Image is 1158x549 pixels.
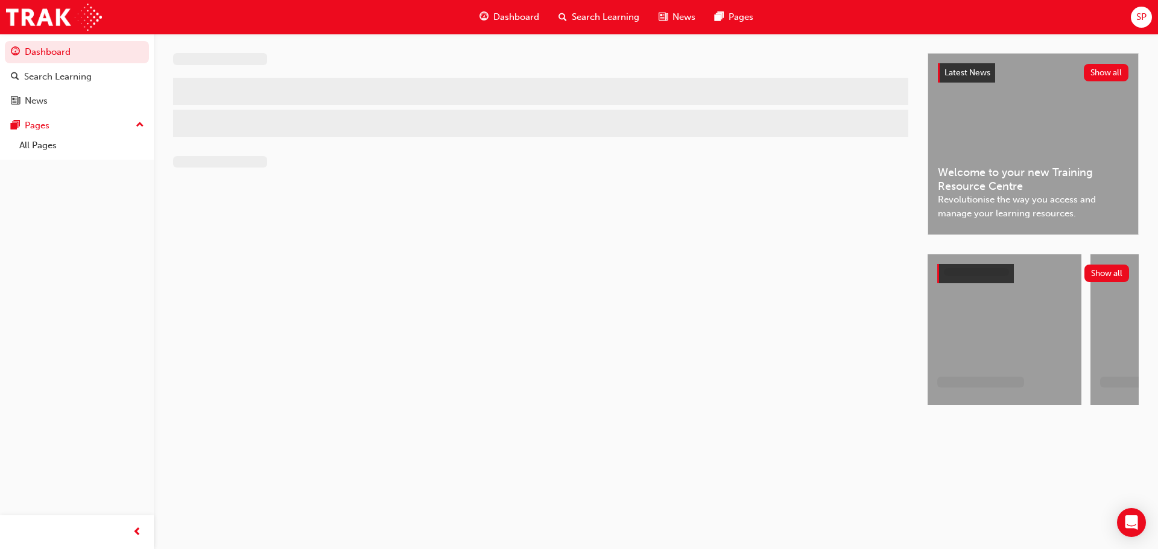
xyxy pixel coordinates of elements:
[715,10,724,25] span: pages-icon
[649,5,705,30] a: news-iconNews
[937,264,1129,283] a: Show all
[5,41,149,63] a: Dashboard
[11,96,20,107] span: news-icon
[5,115,149,137] button: Pages
[549,5,649,30] a: search-iconSearch Learning
[133,525,142,540] span: prev-icon
[11,72,19,83] span: search-icon
[5,39,149,115] button: DashboardSearch LearningNews
[729,10,753,24] span: Pages
[928,53,1139,235] a: Latest NewsShow allWelcome to your new Training Resource CentreRevolutionise the way you access a...
[659,10,668,25] span: news-icon
[136,118,144,133] span: up-icon
[572,10,639,24] span: Search Learning
[1084,64,1129,81] button: Show all
[11,47,20,58] span: guage-icon
[705,5,763,30] a: pages-iconPages
[1117,508,1146,537] div: Open Intercom Messenger
[944,67,990,78] span: Latest News
[558,10,567,25] span: search-icon
[938,63,1128,83] a: Latest NewsShow all
[938,193,1128,220] span: Revolutionise the way you access and manage your learning resources.
[25,94,48,108] div: News
[479,10,489,25] span: guage-icon
[1084,265,1130,282] button: Show all
[5,66,149,88] a: Search Learning
[11,121,20,131] span: pages-icon
[25,119,49,133] div: Pages
[6,4,102,31] img: Trak
[24,70,92,84] div: Search Learning
[470,5,549,30] a: guage-iconDashboard
[14,136,149,155] a: All Pages
[1131,7,1152,28] button: SP
[938,166,1128,193] span: Welcome to your new Training Resource Centre
[493,10,539,24] span: Dashboard
[1136,10,1147,24] span: SP
[5,90,149,112] a: News
[672,10,695,24] span: News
